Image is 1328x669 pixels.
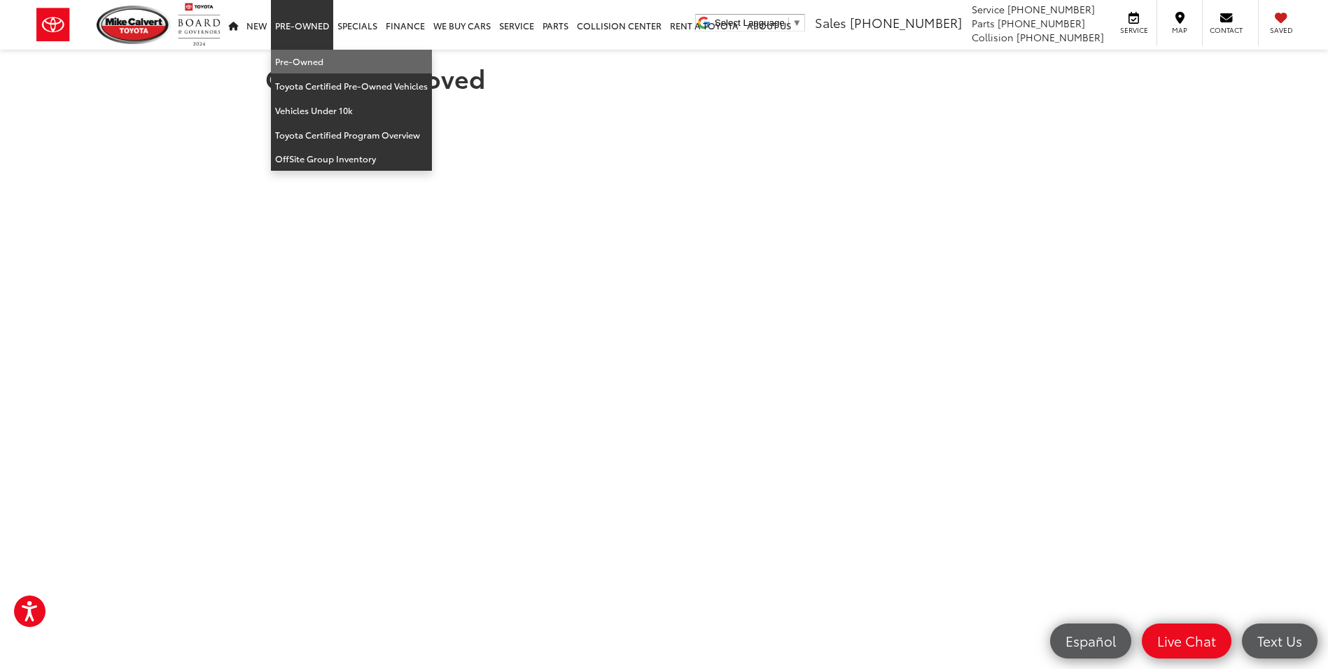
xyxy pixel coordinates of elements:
[1210,25,1243,35] span: Contact
[265,64,1063,92] h1: Get Pre-Approved
[1058,632,1123,649] span: Español
[1164,25,1195,35] span: Map
[998,16,1085,30] span: [PHONE_NUMBER]
[972,2,1005,16] span: Service
[1150,632,1223,649] span: Live Chat
[972,30,1014,44] span: Collision
[1007,2,1095,16] span: [PHONE_NUMBER]
[792,17,802,28] span: ▼
[1050,624,1131,659] a: Español
[1016,30,1104,44] span: [PHONE_NUMBER]
[1118,25,1149,35] span: Service
[271,74,432,99] a: Toyota Certified Pre-Owned Vehicles
[271,99,432,123] a: Vehicles Under 10k
[1266,25,1296,35] span: Saved
[972,16,995,30] span: Parts
[271,147,432,171] a: OffSite Group Inventory
[1242,624,1317,659] a: Text Us
[97,6,171,44] img: Mike Calvert Toyota
[850,13,962,31] span: [PHONE_NUMBER]
[271,123,432,148] a: Toyota Certified Program Overview
[271,50,432,74] a: Pre-Owned
[815,13,846,31] span: Sales
[1142,624,1231,659] a: Live Chat
[1250,632,1309,649] span: Text Us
